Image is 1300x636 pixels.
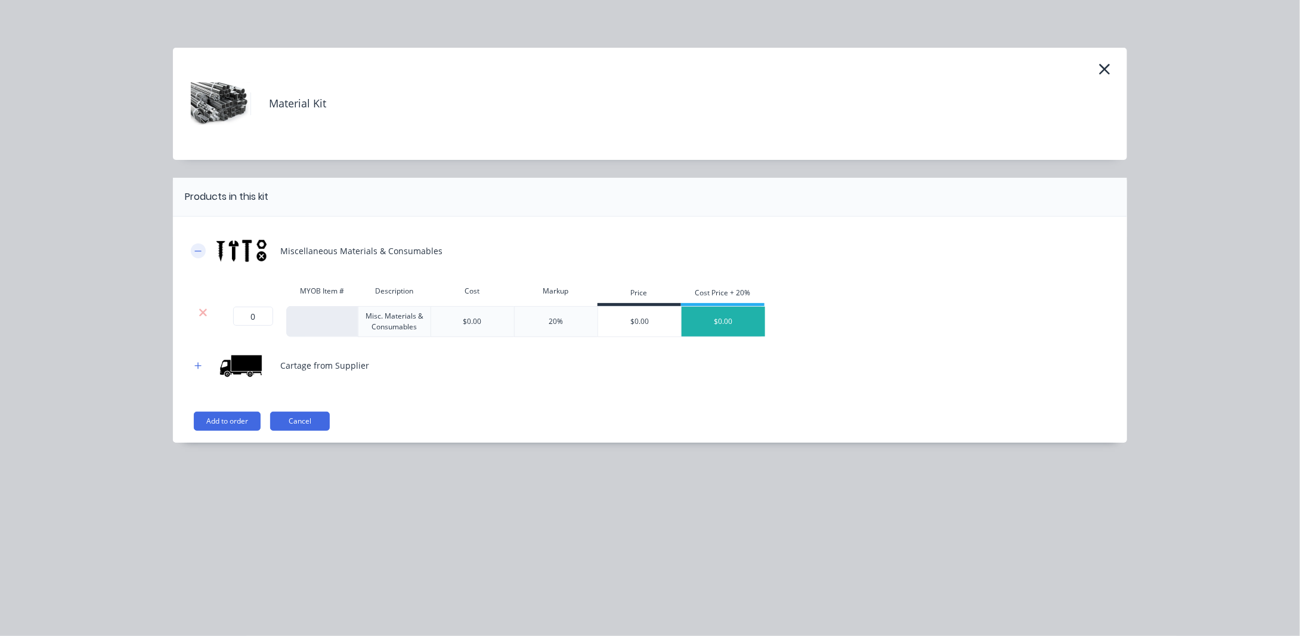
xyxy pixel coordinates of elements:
[463,316,482,327] div: $0.00
[358,279,431,303] div: Description
[212,349,271,382] img: Cartage from Supplier
[194,412,261,431] button: Add to order
[286,279,358,303] div: MYOB Item #
[549,316,563,327] div: 20%
[233,307,273,326] input: ?
[431,279,514,303] div: Cost
[250,92,326,115] h4: Material Kit
[185,190,268,204] div: Products in this kit
[682,307,765,336] div: $0.00
[598,307,682,336] div: $0.00
[212,234,271,267] img: Miscellaneous Materials & Consumables
[598,282,681,306] div: Price
[270,412,330,431] button: Cancel
[280,245,442,257] div: Miscellaneous Materials & Consumables
[280,359,369,372] div: Cartage from Supplier
[514,279,598,303] div: Markup
[681,282,764,306] div: Cost Price + 20%
[358,306,431,337] div: Misc. Materials & Consumables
